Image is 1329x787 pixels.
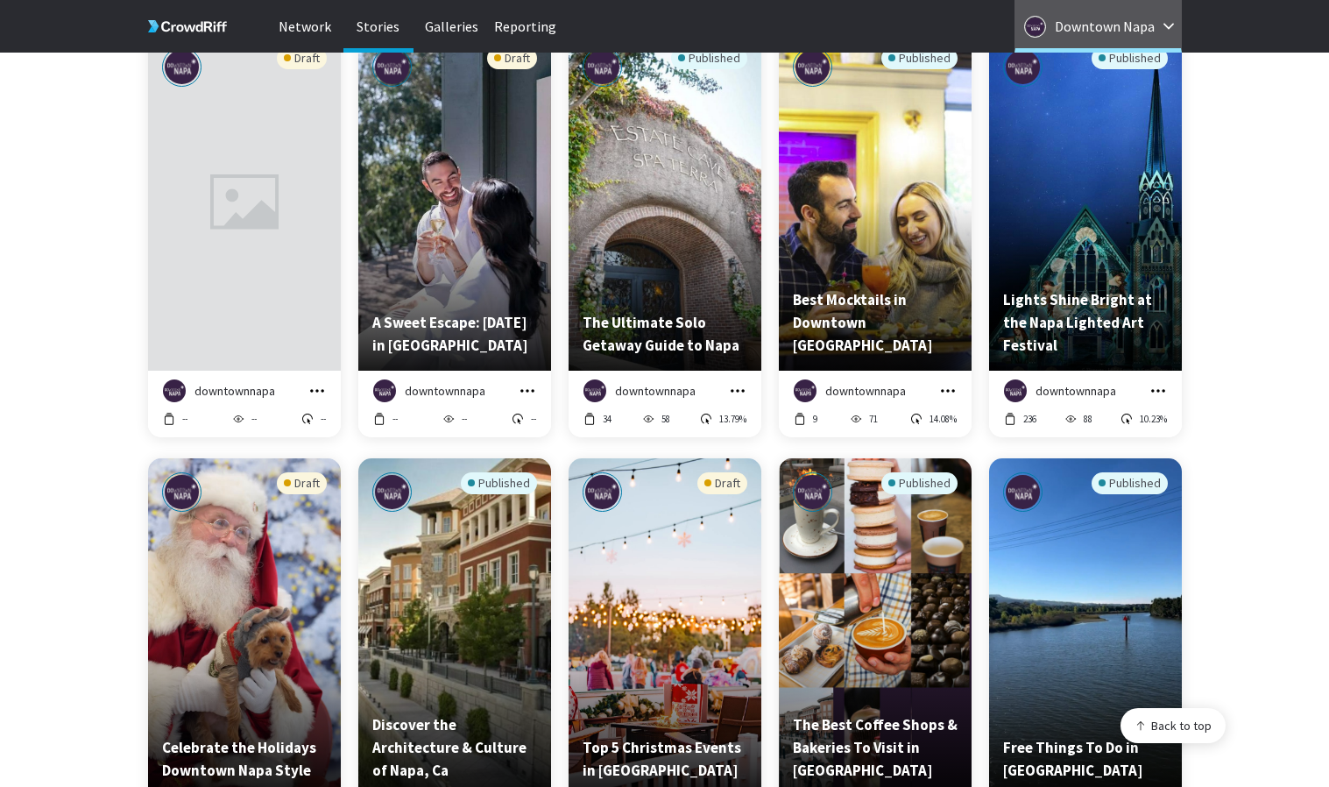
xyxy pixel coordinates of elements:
img: downtownnapa [373,379,396,402]
p: 13.79% [719,412,746,426]
img: downtownnapa [1003,47,1043,87]
button: 58 [640,411,670,427]
p: 14.08% [930,412,957,426]
img: downtownnapa [583,47,622,87]
p: -- [392,412,398,426]
p: 9 [813,412,817,426]
img: downtownnapa [1004,379,1027,402]
button: -- [511,411,537,427]
img: downtownnapa [1003,472,1043,512]
p: The Best Coffee Shops & Bakeries To Visit in Napa This Fall [793,713,958,782]
button: -- [162,411,188,427]
p: -- [462,412,467,426]
button: -- [300,411,327,427]
button: 88 [1064,411,1093,427]
p: Top 5 Christmas Events in Napa [583,736,747,782]
img: downtownnapa [162,472,201,512]
p: Celebrate the Holidays Downtown Napa Style [162,736,327,782]
img: downtownnapa [793,472,832,512]
div: Published [881,47,958,69]
p: 10.23% [1140,412,1167,426]
a: Preview story titled '' [148,33,341,371]
button: 9 [793,411,818,427]
p: -- [182,412,187,426]
button: 14.08% [909,411,958,427]
button: 34 [583,411,612,427]
p: Discover the Architecture & Culture of Napa, Ca [372,713,537,782]
p: -- [531,412,536,426]
img: downtownnapa [794,379,816,402]
div: Published [671,47,747,69]
p: 34 [603,412,611,426]
a: Preview story titled 'Best Mocktails in Downtown Napa' [779,358,972,374]
div: Draft [487,47,537,69]
p: 71 [869,412,878,426]
p: 58 [661,412,669,426]
a: Preview story titled 'A Sweet Escape: Valentine's Day in Downtown Napa' [358,358,551,374]
p: Lights Shine Bright at the Napa Lighted Art Festival [1003,288,1168,357]
img: downtownnapa [583,379,606,402]
div: Published [1092,47,1168,69]
div: Published [1092,472,1168,494]
p: downtownnapa [615,382,696,400]
button: 13.79% [699,411,747,427]
img: downtownnapa [583,472,622,512]
p: downtownnapa [405,382,485,400]
button: -- [372,411,399,427]
img: downtownnapa [163,379,186,402]
p: 236 [1023,412,1036,426]
p: Downtown Napa [1055,12,1155,40]
button: 71 [849,411,879,427]
p: -- [321,412,326,426]
button: -- [231,411,258,427]
img: downtownnapa [793,47,832,87]
button: Back to top [1120,708,1226,743]
img: downtownnapa [372,47,412,87]
p: -- [251,412,257,426]
button: 236 [1003,411,1037,427]
button: 10.23% [1120,411,1168,427]
p: 88 [1084,412,1092,426]
img: Logo for Downtown Napa [1024,16,1046,38]
div: Draft [277,472,327,494]
p: A Sweet Escape: Valentine's Day in Downtown Napa [372,311,537,357]
p: Free Things To Do in Napa [1003,736,1168,782]
button: -- [442,411,468,427]
p: downtownnapa [1036,382,1116,400]
img: downtownnapa [372,472,412,512]
p: Best Mocktails in Downtown Napa [793,288,958,357]
div: Published [461,472,537,494]
div: Published [881,472,958,494]
a: Preview story titled 'Lights Shine Bright at the Napa Lighted Art Festival' [989,358,1182,374]
a: Preview story titled 'The Ultimate Solo Getaway Guide to Napa' [569,358,761,374]
div: Draft [697,472,747,494]
p: downtownnapa [825,382,906,400]
p: The Ultimate Solo Getaway Guide to Napa [583,311,747,357]
p: downtownnapa [194,382,275,400]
